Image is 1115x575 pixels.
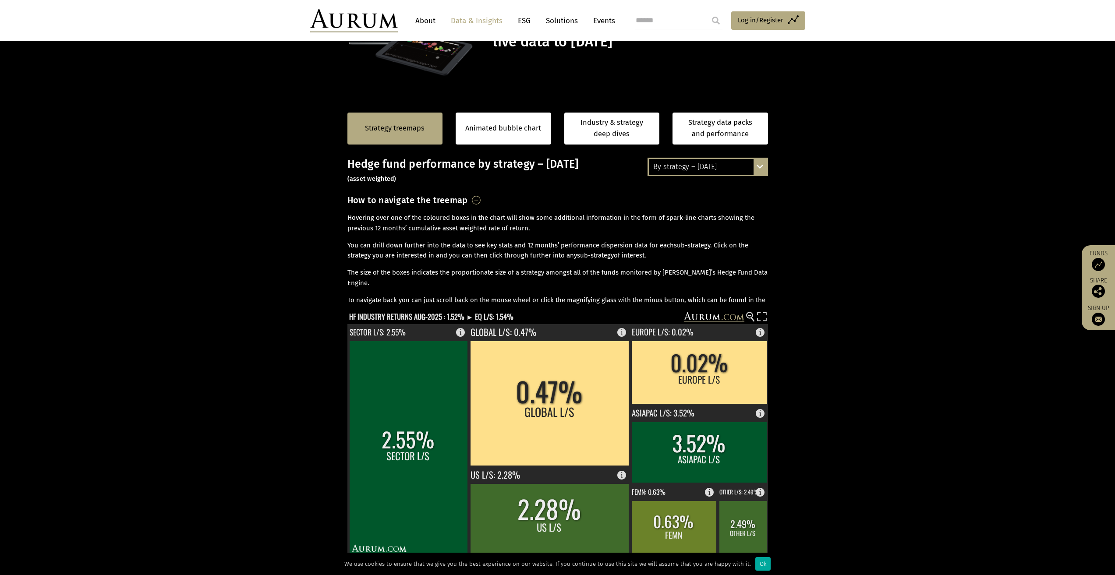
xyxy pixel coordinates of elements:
[738,15,783,25] span: Log in/Register
[347,240,768,261] p: You can drill down further into the data to see key stats and 12 months’ performance dispersion d...
[577,251,614,259] span: sub-strategy
[1086,304,1111,326] a: Sign up
[347,295,768,316] p: To navigate back you can just scroll back on the mouse wheel or click the magnifying glass with t...
[310,9,398,32] img: Aurum
[649,159,767,175] div: By strategy – [DATE]
[347,268,768,289] p: The size of the boxes indicates the proportionate size of a strategy amongst all of the funds mon...
[731,11,805,30] a: Log in/Register
[589,13,615,29] a: Events
[446,13,507,29] a: Data & Insights
[465,123,541,134] a: Animated bubble chart
[1092,285,1105,298] img: Share this post
[707,12,725,29] input: Submit
[411,13,440,29] a: About
[564,113,660,145] a: Industry & strategy deep dives
[347,158,768,184] h3: Hedge fund performance by strategy – [DATE]
[1092,313,1105,326] img: Sign up to our newsletter
[365,123,425,134] a: Strategy treemaps
[347,193,468,208] h3: How to navigate the treemap
[513,13,535,29] a: ESG
[1086,278,1111,298] div: Share
[347,213,768,305] div: Hovering over one of the coloured boxes in the chart will show some additional information in the...
[674,241,710,249] span: sub-strategy
[755,557,771,571] div: Ok
[347,175,396,183] small: (asset weighted)
[673,113,768,145] a: Strategy data packs and performance
[542,13,582,29] a: Solutions
[1086,250,1111,271] a: Funds
[1092,258,1105,271] img: Access Funds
